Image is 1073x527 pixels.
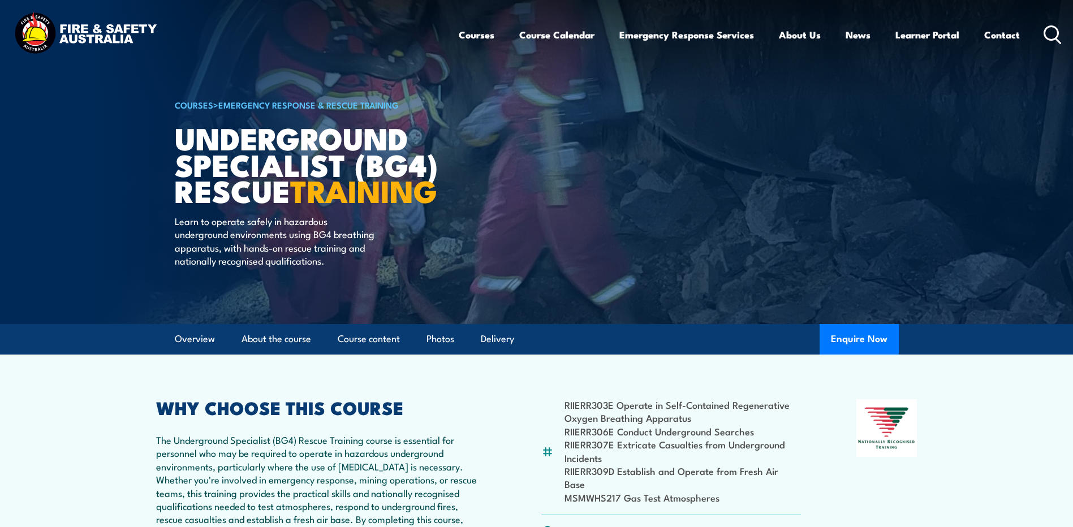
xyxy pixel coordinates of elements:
h6: > [175,98,454,111]
a: Learner Portal [895,20,959,50]
a: Delivery [481,324,514,354]
strong: TRAINING [290,166,437,213]
li: RIIERR309D Establish and Operate from Fresh Air Base [564,464,801,491]
h2: WHY CHOOSE THIS COURSE [156,399,486,415]
a: About Us [779,20,821,50]
a: Overview [175,324,215,354]
p: Learn to operate safely in hazardous underground environments using BG4 breathing apparatus, with... [175,214,381,267]
button: Enquire Now [820,324,899,355]
a: News [846,20,871,50]
a: Courses [459,20,494,50]
a: Photos [426,324,454,354]
li: RIIERR303E Operate in Self-Contained Regenerative Oxygen Breathing Apparatus [564,398,801,425]
h1: Underground Specialist (BG4) Rescue [175,124,454,204]
a: Contact [984,20,1020,50]
a: Emergency Response Services [619,20,754,50]
a: Course content [338,324,400,354]
a: Emergency Response & Rescue Training [218,98,399,111]
li: RIIERR306E Conduct Underground Searches [564,425,801,438]
li: MSMWHS217 Gas Test Atmospheres [564,491,801,504]
li: RIIERR307E Extricate Casualties from Underground Incidents [564,438,801,464]
a: About the course [242,324,311,354]
img: Nationally Recognised Training logo. [856,399,917,457]
a: COURSES [175,98,213,111]
a: Course Calendar [519,20,594,50]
